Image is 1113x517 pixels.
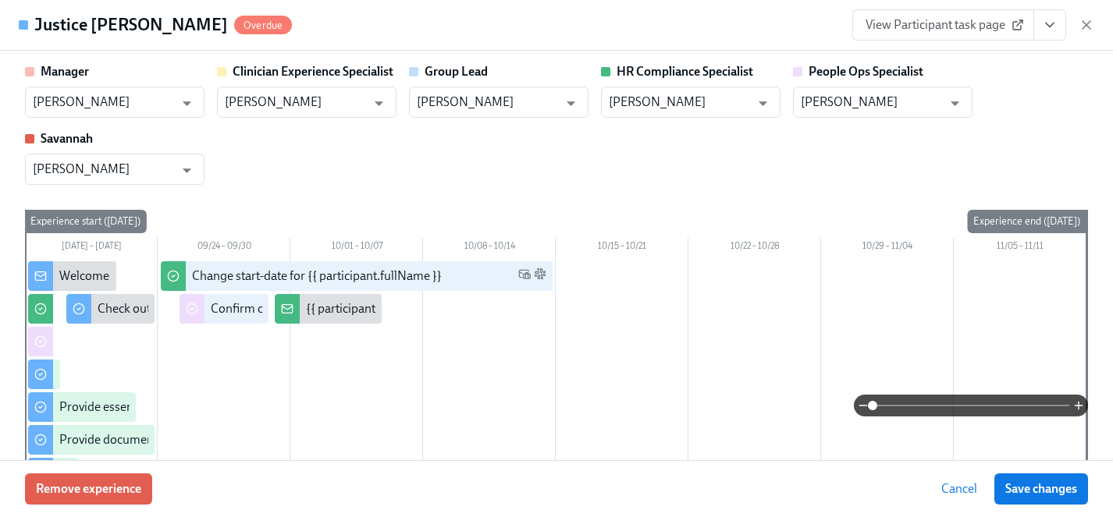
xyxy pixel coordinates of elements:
div: 10/22 – 10/28 [688,238,821,258]
div: Check out our recommended laptop specs [98,300,322,317]
div: Change start-date for {{ participant.fullName }} [192,267,442,285]
span: Slack [534,267,546,285]
span: Overdue [234,19,292,31]
div: 10/01 – 10/07 [290,238,423,258]
div: Experience start ([DATE]) [24,210,147,233]
div: [DATE] – [DATE] [25,238,158,258]
div: Provide documents for your I9 verification [59,431,283,448]
div: Confirm cleared by People Ops [211,300,375,317]
button: Open [367,91,391,115]
button: Open [751,91,775,115]
strong: Clinician Experience Specialist [233,64,393,79]
button: View task page [1033,9,1066,41]
a: View Participant task page [852,9,1034,41]
strong: Savannah [41,131,93,146]
strong: HR Compliance Specialist [617,64,753,79]
button: Remove experience [25,473,152,505]
button: Open [175,91,199,115]
strong: People Ops Specialist [809,64,923,79]
span: Cancel [941,481,977,497]
div: 10/15 – 10/21 [556,238,688,258]
div: 10/08 – 10/14 [423,238,556,258]
strong: Manager [41,64,89,79]
h4: Justice [PERSON_NAME] [34,13,228,37]
div: 10/29 – 11/04 [821,238,954,258]
button: Open [943,91,967,115]
div: Experience end ([DATE]) [967,210,1086,233]
span: View Participant task page [866,17,1021,33]
button: Open [175,158,199,182]
div: Welcome from the Charlie Health Compliance Team 👋 [59,267,353,285]
div: {{ participant.fullName }} has filled out the onboarding form [306,300,624,317]
div: 11/05 – 11/11 [954,238,1086,258]
span: Save changes [1005,481,1077,497]
span: Remove experience [36,481,141,497]
button: Cancel [930,473,988,505]
strong: Group Lead [425,64,488,79]
button: Save changes [994,473,1088,505]
button: Open [559,91,583,115]
div: 09/24 – 09/30 [158,238,290,258]
span: Work Email [518,267,531,285]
